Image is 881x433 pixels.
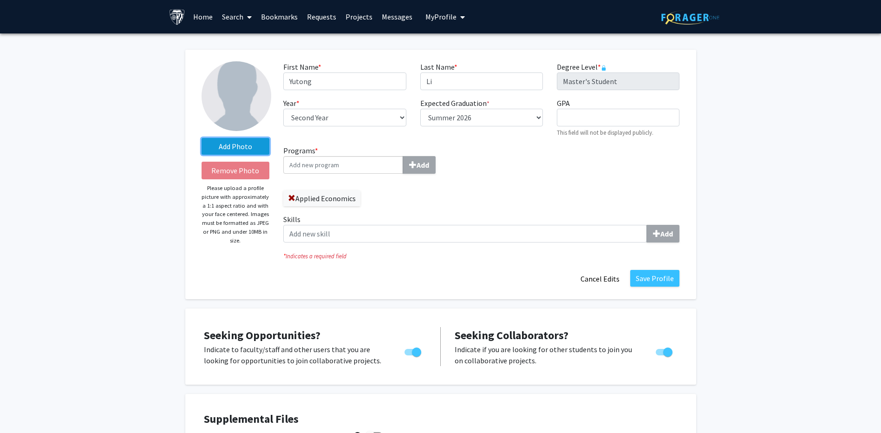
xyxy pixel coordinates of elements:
button: Remove Photo [202,162,270,179]
label: Last Name [420,61,457,72]
label: Skills [283,214,679,243]
div: Toggle [652,344,678,358]
input: Programs*Add [283,156,403,174]
svg: This information is provided and automatically updated by Johns Hopkins University and is not edi... [601,65,607,71]
a: Search [217,0,256,33]
p: Please upload a profile picture with approximately a 1:1 aspect ratio and with your face centered... [202,184,270,245]
button: Skills [646,225,679,243]
small: This field will not be displayed publicly. [557,129,653,136]
label: Applied Economics [283,190,360,206]
a: Messages [377,0,417,33]
b: Add [417,160,429,170]
span: My Profile [425,12,457,21]
p: Indicate to faculty/staff and other users that you are looking for opportunities to join collabor... [204,344,387,366]
img: Johns Hopkins University Logo [169,9,185,25]
label: GPA [557,98,570,109]
a: Bookmarks [256,0,302,33]
button: Cancel Edits [574,270,626,288]
label: Year [283,98,300,109]
span: Seeking Opportunities? [204,328,320,342]
p: Indicate if you are looking for other students to join you on collaborative projects. [455,344,638,366]
iframe: Chat [7,391,39,426]
div: Toggle [401,344,426,358]
img: Profile Picture [202,61,271,131]
label: First Name [283,61,321,72]
img: ForagerOne Logo [661,10,719,25]
label: Expected Graduation [420,98,489,109]
a: Requests [302,0,341,33]
a: Projects [341,0,377,33]
h4: Supplemental Files [204,413,678,426]
input: SkillsAdd [283,225,647,243]
label: Degree Level [557,61,607,72]
label: Programs [283,145,475,174]
a: Home [189,0,217,33]
b: Add [660,229,673,238]
label: AddProfile Picture [202,138,270,155]
button: Programs* [403,156,436,174]
i: Indicates a required field [283,252,679,261]
button: Save Profile [630,270,679,287]
span: Seeking Collaborators? [455,328,568,342]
